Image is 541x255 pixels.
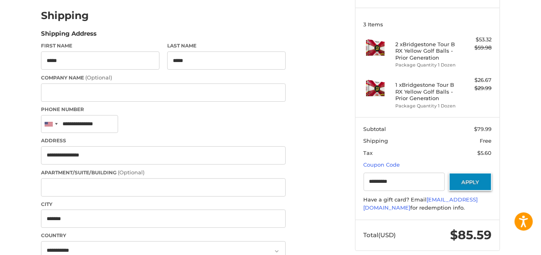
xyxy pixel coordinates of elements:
[85,74,112,81] small: (Optional)
[460,84,492,92] div: $29.99
[364,196,478,211] a: [EMAIL_ADDRESS][DOMAIN_NAME]
[41,201,286,208] label: City
[474,126,492,132] span: $79.99
[364,126,386,132] span: Subtotal
[41,29,97,42] legend: Shipping Address
[460,76,492,84] div: $26.67
[364,173,445,191] input: Gift Certificate or Coupon Code
[460,44,492,52] div: $59.98
[460,36,492,44] div: $53.32
[41,137,286,144] label: Address
[449,173,492,191] button: Apply
[118,169,144,176] small: (Optional)
[41,169,286,177] label: Apartment/Suite/Building
[396,41,458,61] h4: 2 x Bridgestone Tour B RX Yellow Golf Balls - Prior Generation
[364,150,373,156] span: Tax
[41,9,89,22] h2: Shipping
[41,74,286,82] label: Company Name
[480,137,492,144] span: Free
[167,42,286,49] label: Last Name
[41,106,286,113] label: Phone Number
[450,227,492,242] span: $85.59
[396,81,458,101] h4: 1 x Bridgestone Tour B RX Yellow Golf Balls - Prior Generation
[364,161,400,168] a: Coupon Code
[364,231,396,239] span: Total (USD)
[41,232,286,239] label: Country
[364,21,492,28] h3: 3 Items
[41,116,60,133] div: United States: +1
[396,62,458,69] li: Package Quantity 1 Dozen
[478,150,492,156] span: $5.60
[364,196,492,212] div: Have a gift card? Email for redemption info.
[41,42,159,49] label: First Name
[396,103,458,109] li: Package Quantity 1 Dozen
[364,137,388,144] span: Shipping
